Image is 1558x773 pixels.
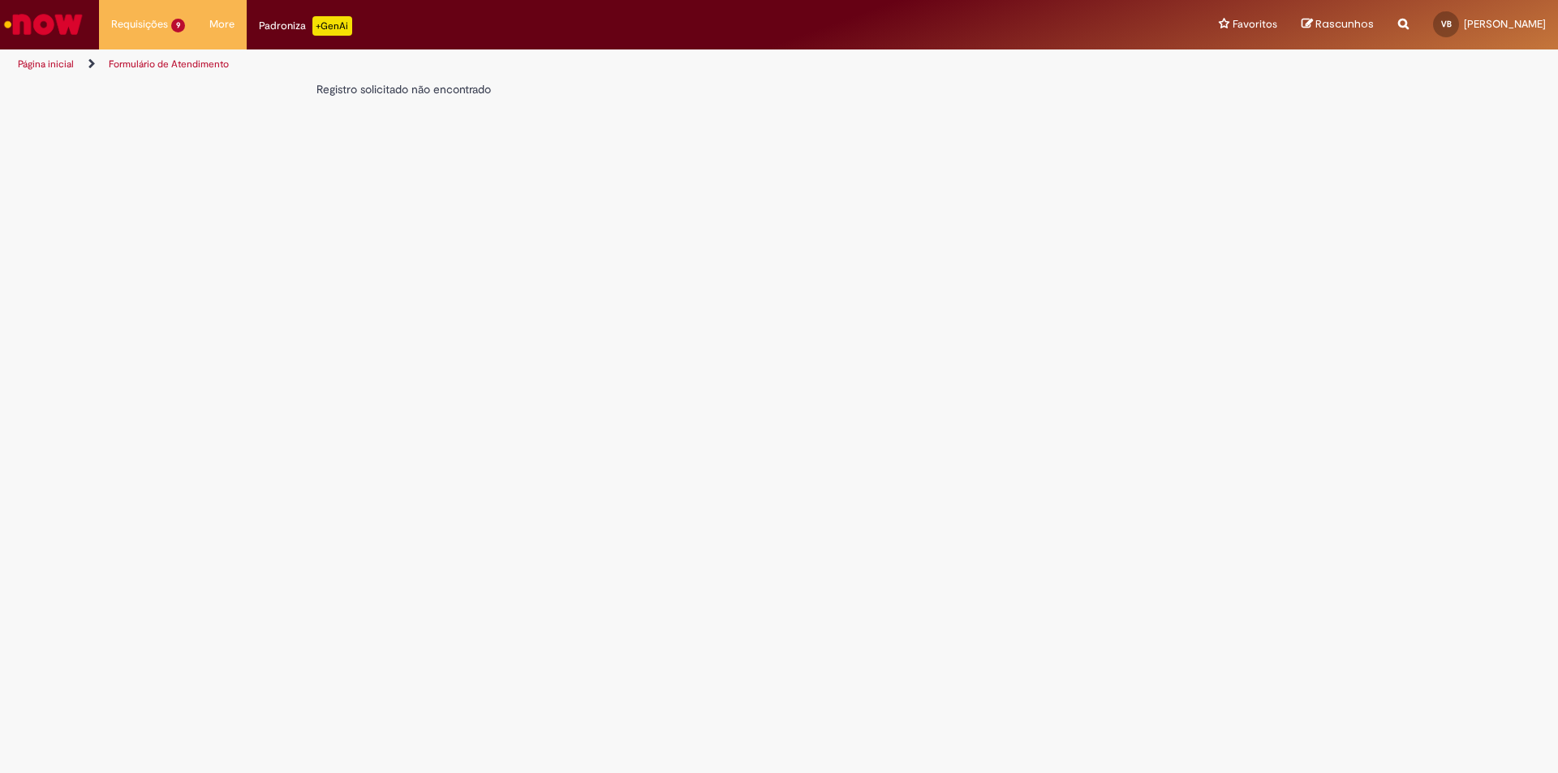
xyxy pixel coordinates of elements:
[18,58,74,71] a: Página inicial
[1315,16,1374,32] span: Rascunhos
[316,81,1005,97] div: Registro solicitado não encontrado
[109,58,229,71] a: Formulário de Atendimento
[312,16,352,36] p: +GenAi
[1464,17,1546,31] span: [PERSON_NAME]
[2,8,85,41] img: ServiceNow
[111,16,168,32] span: Requisições
[171,19,185,32] span: 9
[1441,19,1452,29] span: VB
[1302,17,1374,32] a: Rascunhos
[259,16,352,36] div: Padroniza
[209,16,235,32] span: More
[12,49,1026,79] ul: Trilhas de página
[1233,16,1277,32] span: Favoritos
